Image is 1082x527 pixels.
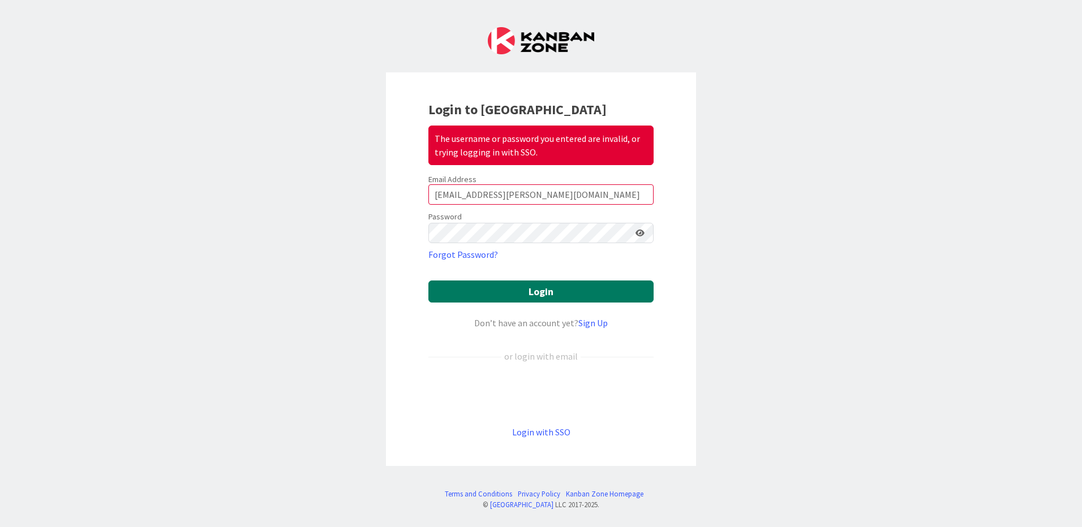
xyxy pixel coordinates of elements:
[490,500,553,509] a: [GEOGRAPHIC_DATA]
[439,499,643,510] div: © LLC 2017- 2025 .
[578,317,608,329] a: Sign Up
[428,248,498,261] a: Forgot Password?
[428,316,654,330] div: Don’t have an account yet?
[488,27,594,54] img: Kanban Zone
[566,489,643,499] a: Kanban Zone Homepage
[512,426,570,438] a: Login with SSO
[518,489,560,499] a: Privacy Policy
[423,382,659,407] iframe: Botão Iniciar sessão com o Google
[428,280,654,303] button: Login
[428,126,654,165] div: The username or password you entered are invalid, or trying logging in with SSO.
[428,101,607,118] b: Login to [GEOGRAPHIC_DATA]
[445,489,512,499] a: Terms and Conditions
[428,211,462,223] label: Password
[428,174,476,184] label: Email Address
[501,349,581,363] div: or login with email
